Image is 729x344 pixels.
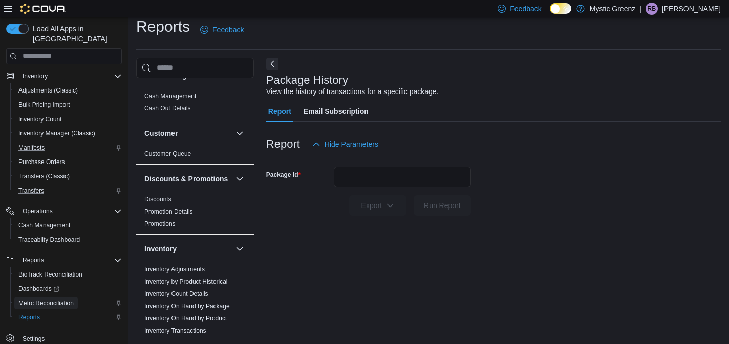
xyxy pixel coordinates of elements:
[18,129,95,137] span: Inventory Manager (Classic)
[14,283,63,295] a: Dashboards
[18,270,82,279] span: BioTrack Reconciliation
[144,174,228,184] h3: Discounts & Promotions
[136,16,190,37] h1: Reports
[18,285,59,293] span: Dashboards
[14,142,122,154] span: Manifests
[646,3,658,15] div: Ryland BeDell
[10,184,126,198] button: Transfers
[144,244,231,254] button: Inventory
[349,195,406,216] button: Export
[414,195,471,216] button: Run Report
[510,4,541,14] span: Feedback
[10,267,126,282] button: BioTrack Reconciliation
[144,150,191,157] a: Customer Queue
[144,315,227,322] a: Inventory On Hand by Product
[144,208,193,216] span: Promotion Details
[14,297,122,309] span: Metrc Reconciliation
[144,278,228,285] a: Inventory by Product Historical
[144,208,193,215] a: Promotion Details
[144,93,196,100] a: Cash Management
[10,112,126,126] button: Inventory Count
[424,200,461,211] span: Run Report
[20,4,66,14] img: Cova
[266,74,348,86] h3: Package History
[10,233,126,247] button: Traceabilty Dashboard
[550,3,571,14] input: Dark Mode
[14,234,84,246] a: Traceabilty Dashboard
[268,101,291,122] span: Report
[355,195,400,216] span: Export
[325,139,378,149] span: Hide Parameters
[144,220,176,228] span: Promotions
[18,115,62,123] span: Inventory Count
[144,220,176,227] a: Promotions
[144,104,191,112] span: Cash Out Details
[196,19,248,40] a: Feedback
[14,84,122,97] span: Adjustments (Classic)
[14,311,122,324] span: Reports
[212,25,244,35] span: Feedback
[14,113,122,125] span: Inventory Count
[2,204,126,218] button: Operations
[233,243,246,255] button: Inventory
[144,314,227,323] span: Inventory On Hand by Product
[14,268,87,281] a: BioTrack Reconciliation
[14,311,44,324] a: Reports
[144,105,191,112] a: Cash Out Details
[144,174,231,184] button: Discounts & Promotions
[144,195,171,203] span: Discounts
[144,302,230,310] span: Inventory On Hand by Package
[14,219,122,232] span: Cash Management
[14,219,74,232] a: Cash Management
[23,207,53,215] span: Operations
[144,244,177,254] h3: Inventory
[18,236,80,244] span: Traceabilty Dashboard
[662,3,721,15] p: [PERSON_NAME]
[18,187,44,195] span: Transfers
[10,310,126,325] button: Reports
[10,126,126,141] button: Inventory Manager (Classic)
[266,171,301,179] label: Package Id
[23,335,45,343] span: Settings
[144,265,205,273] span: Inventory Adjustments
[144,92,196,100] span: Cash Management
[29,24,122,44] span: Load All Apps in [GEOGRAPHIC_DATA]
[18,86,78,95] span: Adjustments (Classic)
[136,148,254,164] div: Customer
[18,205,57,217] button: Operations
[23,72,48,80] span: Inventory
[14,185,48,197] a: Transfers
[14,234,122,246] span: Traceabilty Dashboard
[2,69,126,83] button: Inventory
[233,70,246,82] button: Cash Management
[308,134,382,154] button: Hide Parameters
[18,172,70,180] span: Transfers (Classic)
[14,84,82,97] a: Adjustments (Classic)
[14,283,122,295] span: Dashboards
[18,101,70,109] span: Bulk Pricing Import
[144,290,208,297] a: Inventory Count Details
[14,185,122,197] span: Transfers
[14,113,66,125] a: Inventory Count
[18,254,48,266] button: Reports
[304,101,369,122] span: Email Subscription
[136,193,254,234] div: Discounts & Promotions
[18,158,65,166] span: Purchase Orders
[14,142,49,154] a: Manifests
[144,303,230,310] a: Inventory On Hand by Package
[233,173,246,185] button: Discounts & Promotions
[10,155,126,169] button: Purchase Orders
[266,58,278,70] button: Next
[18,254,122,266] span: Reports
[144,327,206,335] span: Inventory Transactions
[144,266,205,273] a: Inventory Adjustments
[10,83,126,98] button: Adjustments (Classic)
[10,169,126,184] button: Transfers (Classic)
[18,221,70,230] span: Cash Management
[144,128,231,139] button: Customer
[18,313,40,322] span: Reports
[18,205,122,217] span: Operations
[136,90,254,119] div: Cash Management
